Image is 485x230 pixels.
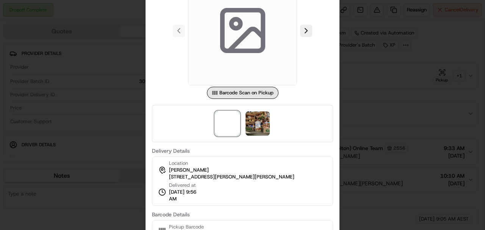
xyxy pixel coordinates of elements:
[207,87,278,99] div: Barcode Scan on Pickup
[152,148,333,153] label: Delivery Details
[152,212,333,217] label: Barcode Details
[169,182,204,189] span: Delivered at
[169,160,188,167] span: Location
[169,167,209,174] span: [PERSON_NAME]
[169,174,294,180] span: [STREET_ADDRESS][PERSON_NAME][PERSON_NAME]
[169,189,204,202] span: [DATE] 9:56 AM
[246,111,270,136] img: photo_proof_of_delivery image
